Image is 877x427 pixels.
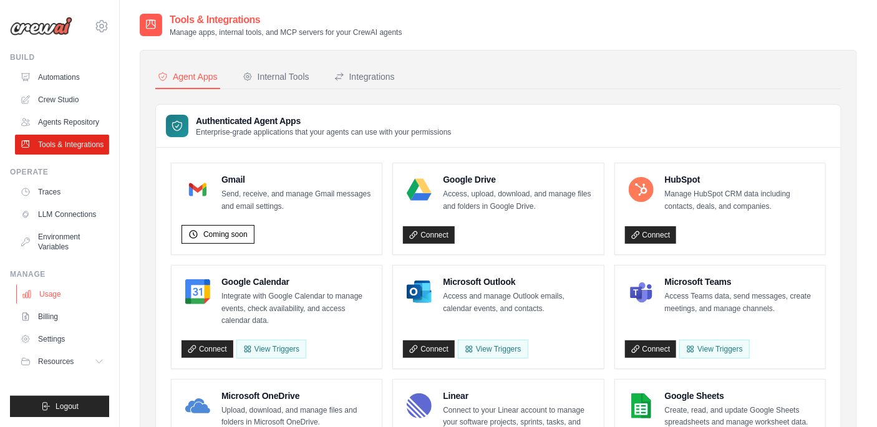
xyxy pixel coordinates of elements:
img: Gmail Logo [185,177,210,202]
div: Operate [10,167,109,177]
h4: Gmail [221,173,372,186]
p: Enterprise-grade applications that your agents can use with your permissions [196,127,452,137]
img: Microsoft Teams Logo [629,279,654,304]
h4: Google Drive [443,173,593,186]
a: LLM Connections [15,204,109,224]
div: Integrations [334,70,395,83]
h2: Tools & Integrations [170,12,402,27]
: View Triggers [679,340,749,358]
a: Connect [625,226,677,244]
div: Internal Tools [243,70,309,83]
button: Integrations [332,65,397,89]
a: Crew Studio [15,90,109,110]
a: Tools & Integrations [15,135,109,155]
a: Traces [15,182,109,202]
span: Coming soon [203,229,248,239]
img: Google Calendar Logo [185,279,210,304]
img: Microsoft OneDrive Logo [185,393,210,418]
p: Manage apps, internal tools, and MCP servers for your CrewAI agents [170,27,402,37]
p: Manage HubSpot CRM data including contacts, deals, and companies. [665,188,815,213]
h3: Authenticated Agent Apps [196,115,452,127]
a: Usage [16,284,110,304]
button: Agent Apps [155,65,220,89]
button: View Triggers [236,340,306,358]
a: Billing [15,307,109,327]
button: Logout [10,396,109,417]
button: Internal Tools [240,65,312,89]
h4: Google Calendar [221,276,372,288]
a: Connect [625,340,677,358]
h4: Microsoft Outlook [443,276,593,288]
div: Agent Apps [158,70,218,83]
p: Access Teams data, send messages, create meetings, and manage channels. [665,290,815,315]
p: Access and manage Outlook emails, calendar events, and contacts. [443,290,593,315]
img: Logo [10,17,72,36]
: View Triggers [458,340,528,358]
img: Google Sheets Logo [629,393,654,418]
a: Connect [403,340,455,358]
a: Connect [403,226,455,244]
p: Send, receive, and manage Gmail messages and email settings. [221,188,372,213]
h4: Linear [443,390,593,402]
a: Agents Repository [15,112,109,132]
a: Automations [15,67,109,87]
h4: Google Sheets [665,390,815,402]
img: Google Drive Logo [407,177,432,202]
a: Settings [15,329,109,349]
div: Build [10,52,109,62]
a: Environment Variables [15,227,109,257]
img: HubSpot Logo [629,177,654,202]
a: Connect [182,340,233,358]
h4: Microsoft OneDrive [221,390,372,402]
span: Logout [56,401,79,411]
h4: Microsoft Teams [665,276,815,288]
button: Resources [15,352,109,372]
p: Access, upload, download, and manage files and folders in Google Drive. [443,188,593,213]
p: Integrate with Google Calendar to manage events, check availability, and access calendar data. [221,290,372,327]
img: Linear Logo [407,393,432,418]
img: Microsoft Outlook Logo [407,279,432,304]
h4: HubSpot [665,173,815,186]
span: Resources [38,357,74,367]
div: Manage [10,269,109,279]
